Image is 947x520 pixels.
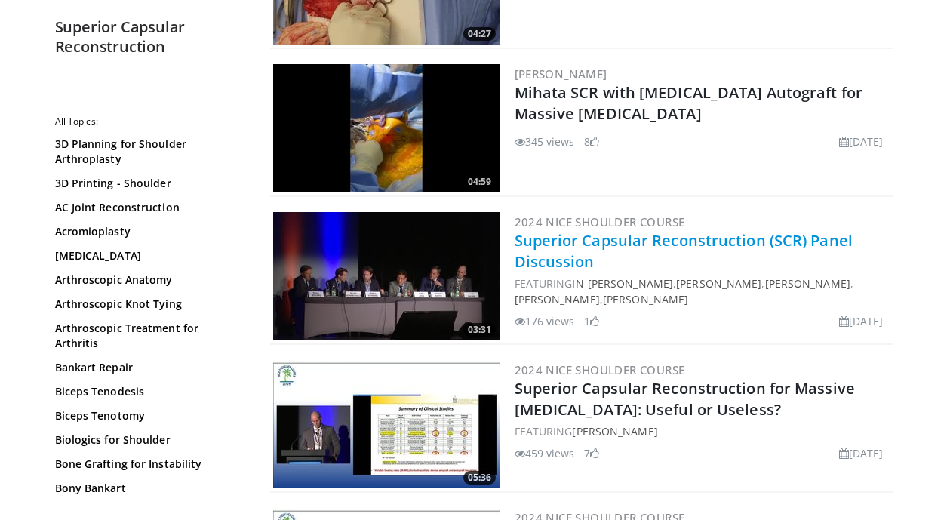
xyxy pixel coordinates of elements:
span: 05:36 [463,471,496,485]
a: Acromioplasty [55,224,240,239]
a: Biceps Tenodesis [55,384,240,399]
a: Arthroscopic Treatment for Arthritis [55,321,240,351]
h2: All Topics: [55,115,244,128]
span: 04:59 [463,175,496,189]
a: In-[PERSON_NAME] [572,276,673,291]
a: [PERSON_NAME] [603,292,688,306]
a: Bony Bankart [55,481,240,496]
a: Biceps Tenotomy [55,408,240,423]
li: [DATE] [839,134,884,149]
a: AC Joint Reconstruction [55,200,240,215]
li: 459 views [515,445,575,461]
li: 1 [584,313,599,329]
a: Arthroscopic Anatomy [55,272,240,288]
span: 04:27 [463,27,496,41]
a: Bankart Repair [55,360,240,375]
a: 3D Planning for Shoulder Arthroplasty [55,137,240,167]
a: Superior Capsular Reconstruction (SCR) Panel Discussion [515,230,853,272]
div: FEATURING , , , , [515,275,890,307]
a: Superior Capsular Reconstruction for Massive [MEDICAL_DATA]: Useful or Useless? [515,378,855,420]
img: 173d82a1-2c6b-4c9c-a29d-7fee62e79834.300x170_q85_crop-smart_upscale.jpg [273,212,500,340]
a: 04:59 [273,64,500,192]
a: [PERSON_NAME] [572,424,657,438]
a: Biologics for Shoulder [55,432,240,448]
li: 176 views [515,313,575,329]
a: 03:31 [273,212,500,340]
a: [MEDICAL_DATA] [55,248,240,263]
a: Arthroscopic Knot Tying [55,297,240,312]
li: 345 views [515,134,575,149]
div: FEATURING [515,423,890,439]
span: 03:31 [463,323,496,337]
img: 11575b2e-c1bb-4bde-b05a-4c0111276f28.300x170_q85_crop-smart_upscale.jpg [273,64,500,192]
a: 2024 Nice Shoulder Course [515,362,685,377]
h2: Superior Capsular Reconstruction [55,17,248,57]
a: 05:36 [273,360,500,488]
a: 3D Printing - Shoulder [55,176,240,191]
li: [DATE] [839,445,884,461]
a: 2024 Nice Shoulder Course [515,214,685,229]
li: 7 [584,445,599,461]
img: 9d5d110a-6f34-4878-86d7-fd6c1ddbfdb8.300x170_q85_crop-smart_upscale.jpg [273,360,500,488]
a: [PERSON_NAME] [676,276,761,291]
a: [PERSON_NAME] [515,292,600,306]
li: 8 [584,134,599,149]
a: Bone Grafting for Instability [55,457,240,472]
a: Mihata SCR with [MEDICAL_DATA] Autograft for Massive [MEDICAL_DATA] [515,82,862,124]
a: [PERSON_NAME] [765,276,850,291]
li: [DATE] [839,313,884,329]
a: [PERSON_NAME] [515,66,607,82]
